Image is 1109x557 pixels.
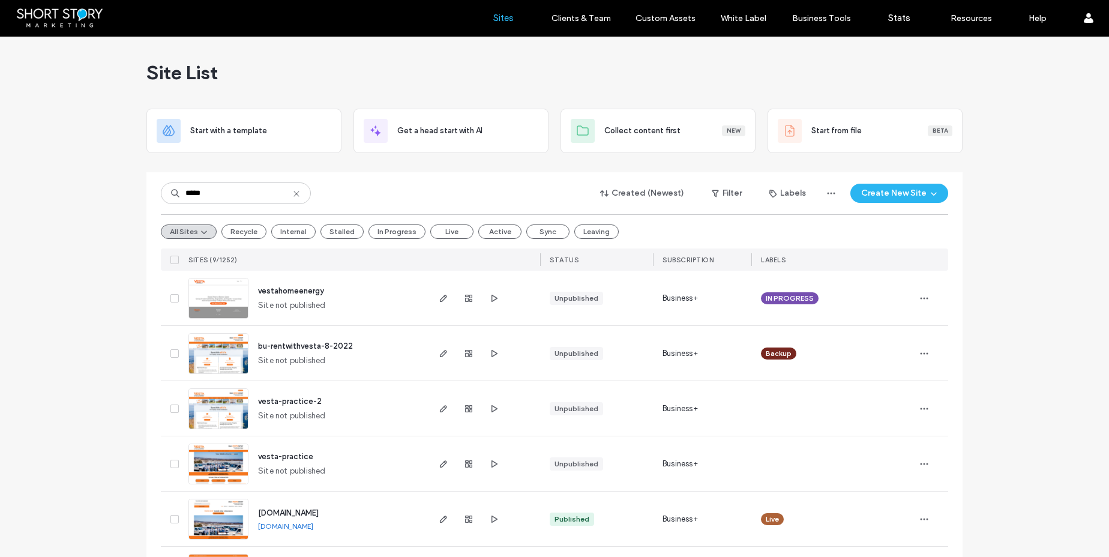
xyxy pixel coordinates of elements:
[258,342,353,351] a: bu-rentwithvesta-8-2022
[766,293,814,304] span: IN PROGRESS
[554,514,589,525] div: Published
[397,125,482,137] span: Get a head start with AI
[493,13,514,23] label: Sites
[320,224,364,239] button: Stalled
[146,61,218,85] span: Site List
[258,465,326,477] span: Site not published
[551,13,611,23] label: Clients & Team
[258,355,326,367] span: Site not published
[663,292,698,304] span: Business+
[663,348,698,360] span: Business+
[561,109,756,153] div: Collect content firstNew
[888,13,910,23] label: Stats
[663,458,698,470] span: Business+
[766,348,792,359] span: Backup
[811,125,862,137] span: Start from file
[478,224,521,239] button: Active
[663,256,714,264] span: SUBSCRIPTION
[761,256,786,264] span: LABELS
[554,348,598,359] div: Unpublished
[850,184,948,203] button: Create New Site
[951,13,992,23] label: Resources
[146,109,341,153] div: Start with a template
[550,256,579,264] span: STATUS
[430,224,473,239] button: Live
[721,13,766,23] label: White Label
[768,109,963,153] div: Start from fileBeta
[258,286,324,295] a: vestahomeenergy
[258,300,326,312] span: Site not published
[161,224,217,239] button: All Sites
[554,403,598,414] div: Unpublished
[271,224,316,239] button: Internal
[258,508,319,517] a: [DOMAIN_NAME]
[190,125,267,137] span: Start with a template
[353,109,548,153] div: Get a head start with AI
[258,522,313,531] a: [DOMAIN_NAME]
[766,514,779,525] span: Live
[636,13,696,23] label: Custom Assets
[928,125,952,136] div: Beta
[258,452,313,461] a: vesta-practice
[221,224,266,239] button: Recycle
[574,224,619,239] button: Leaving
[604,125,681,137] span: Collect content first
[700,184,754,203] button: Filter
[526,224,570,239] button: Sync
[554,293,598,304] div: Unpublished
[258,410,326,422] span: Site not published
[258,397,322,406] a: vesta-practice-2
[759,184,817,203] button: Labels
[1029,13,1047,23] label: Help
[663,513,698,525] span: Business+
[368,224,425,239] button: In Progress
[663,403,698,415] span: Business+
[792,13,851,23] label: Business Tools
[554,459,598,469] div: Unpublished
[722,125,745,136] div: New
[590,184,695,203] button: Created (Newest)
[188,256,237,264] span: SITES (9/1252)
